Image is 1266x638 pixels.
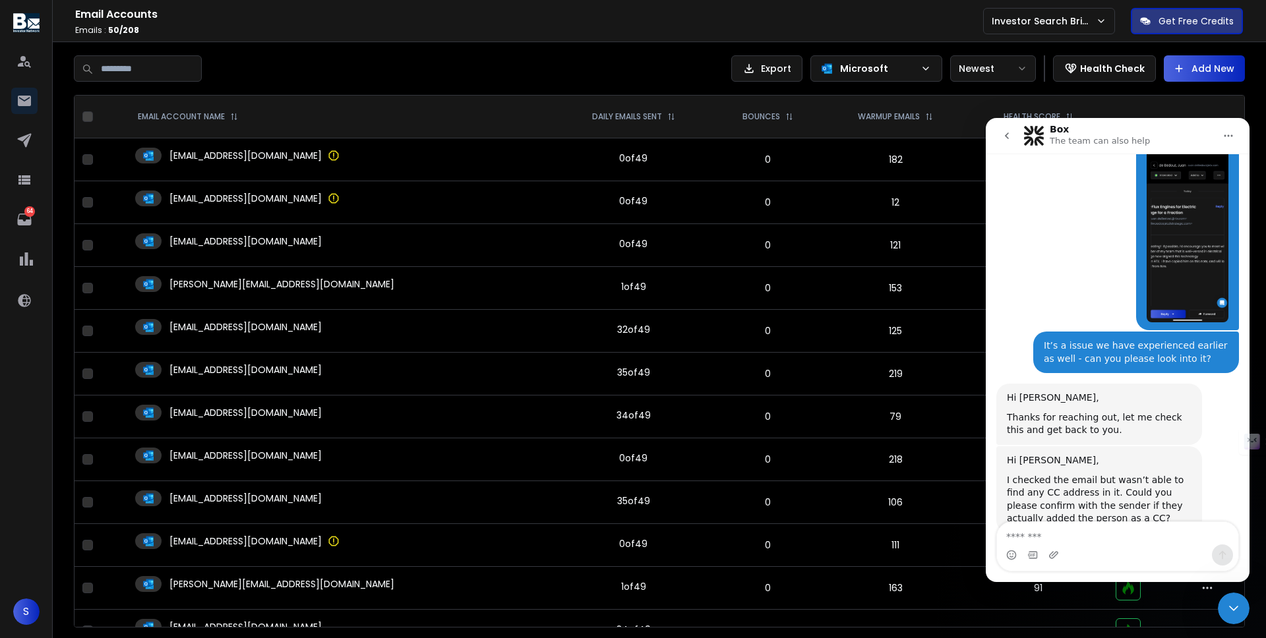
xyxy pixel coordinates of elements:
[11,206,38,233] a: 64
[169,363,322,376] p: [EMAIL_ADDRESS][DOMAIN_NAME]
[1218,593,1250,624] iframe: Intercom live chat
[617,366,650,379] div: 35 of 49
[822,181,969,224] td: 12
[822,524,969,567] td: 111
[721,153,814,166] p: 0
[840,62,915,75] p: Microsoft
[721,624,814,637] p: 0
[1159,14,1234,28] p: Get Free Credits
[822,438,969,481] td: 218
[721,324,814,337] p: 0
[169,406,322,419] p: [EMAIL_ADDRESS][DOMAIN_NAME]
[822,224,969,267] td: 121
[969,395,1108,438] td: 91
[969,310,1108,353] td: 90
[169,149,322,162] p: [EMAIL_ADDRESS][DOMAIN_NAME]
[822,567,969,610] td: 163
[858,111,920,122] p: WARMUP EMAILS
[75,7,983,22] h1: Email Accounts
[721,453,814,466] p: 0
[986,118,1250,582] iframe: Intercom live chat
[721,410,814,423] p: 0
[24,206,35,217] p: 64
[969,138,1108,181] td: 90
[138,111,238,122] div: EMAIL ACCOUNT NAME
[108,24,139,36] span: 50 / 208
[822,395,969,438] td: 79
[1053,55,1156,82] button: Health Check
[721,538,814,552] p: 0
[1080,62,1145,75] p: Health Check
[742,111,780,122] p: BOUNCES
[969,481,1108,524] td: 90
[992,14,1096,28] p: Investor Search Brillwood
[169,535,322,548] p: [EMAIL_ADDRESS][DOMAIN_NAME]
[721,239,814,252] p: 0
[621,280,646,293] div: 1 of 49
[969,524,1108,567] td: 91
[169,577,394,591] p: [PERSON_NAME][EMAIL_ADDRESS][DOMAIN_NAME]
[592,111,662,122] p: DAILY EMAILS SENT
[619,451,648,465] div: 0 of 49
[822,267,969,310] td: 153
[969,224,1108,267] td: 91
[721,196,814,209] p: 0
[1004,111,1060,122] p: HEALTH SCORE
[822,481,969,524] td: 106
[169,620,322,633] p: [EMAIL_ADDRESS][DOMAIN_NAME]
[822,310,969,353] td: 125
[621,580,646,593] div: 1 of 49
[619,194,648,208] div: 0 of 49
[617,623,651,636] div: 34 of 49
[169,320,322,333] p: [EMAIL_ADDRESS][DOMAIN_NAME]
[169,192,322,205] p: [EMAIL_ADDRESS][DOMAIN_NAME]
[169,277,394,291] p: [PERSON_NAME][EMAIL_ADDRESS][DOMAIN_NAME]
[13,598,40,625] button: S
[169,235,322,248] p: [EMAIL_ADDRESS][DOMAIN_NAME]
[617,409,651,422] div: 34 of 49
[619,537,648,550] div: 0 of 49
[75,25,983,36] p: Emails :
[619,152,648,165] div: 0 of 49
[1131,8,1243,34] button: Get Free Credits
[977,196,1100,209] p: N/A
[969,353,1108,395] td: 91
[169,492,322,505] p: [EMAIL_ADDRESS][DOMAIN_NAME]
[617,323,650,336] div: 32 of 49
[969,267,1108,310] td: 91
[731,55,802,82] button: Export
[1164,55,1245,82] button: Add New
[13,13,40,32] img: logo
[169,449,322,462] p: [EMAIL_ADDRESS][DOMAIN_NAME]
[969,438,1108,481] td: 91
[721,496,814,509] p: 0
[617,494,650,507] div: 35 of 49
[721,281,814,295] p: 0
[619,237,648,250] div: 0 of 49
[721,367,814,380] p: 0
[822,138,969,181] td: 182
